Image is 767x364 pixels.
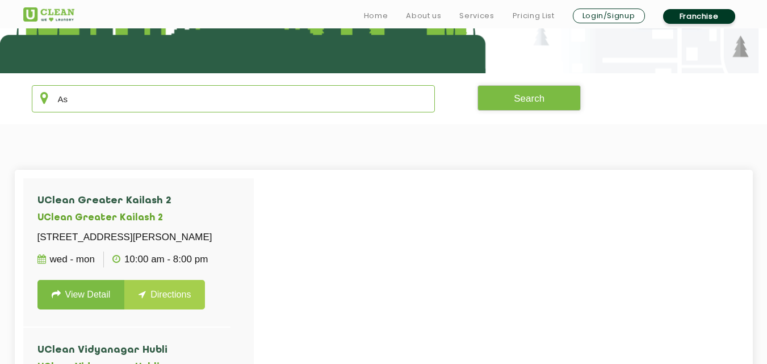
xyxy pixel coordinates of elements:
button: Search [477,85,581,111]
h5: UClean Greater Kailash 2 [37,213,217,224]
h4: UClean Vidyanagar Hubli [37,345,212,356]
p: 10:00 AM - 8:00 PM [112,252,208,267]
a: Directions [124,280,205,309]
h4: UClean Greater Kailash 2 [37,195,217,207]
a: Login/Signup [573,9,645,23]
a: Pricing List [513,9,555,23]
img: UClean Laundry and Dry Cleaning [23,7,74,22]
a: Home [364,9,388,23]
p: [STREET_ADDRESS][PERSON_NAME] [37,229,217,245]
p: Wed - Mon [37,252,95,267]
a: Services [459,9,494,23]
a: View Detail [37,280,125,309]
a: Franchise [663,9,735,24]
input: Enter city/area/pin Code [32,85,435,112]
a: About us [406,9,441,23]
